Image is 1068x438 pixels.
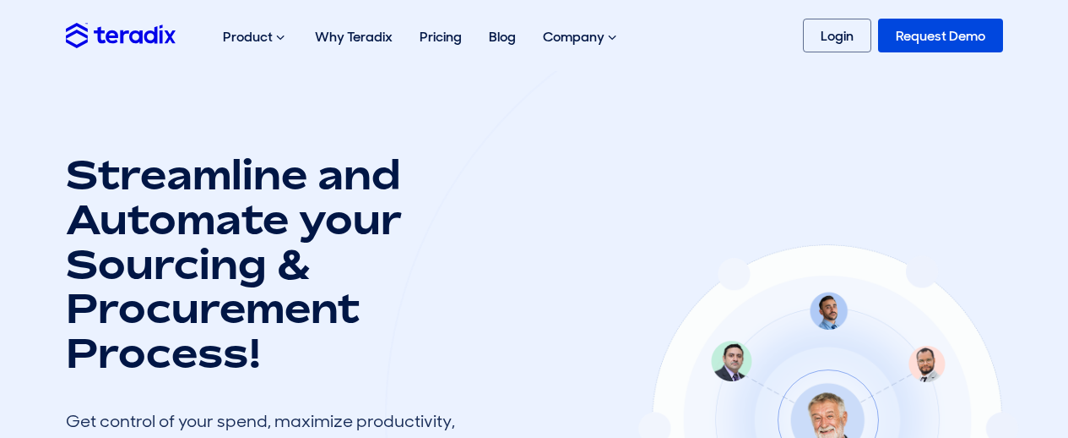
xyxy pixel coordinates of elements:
a: Blog [475,10,529,63]
div: Product [209,10,301,64]
a: Request Demo [878,19,1003,52]
img: Teradix logo [66,23,176,47]
a: Why Teradix [301,10,406,63]
h1: Streamline and Automate your Sourcing & Procurement Process! [66,152,471,375]
a: Pricing [406,10,475,63]
a: Login [803,19,871,52]
div: Company [529,10,633,64]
